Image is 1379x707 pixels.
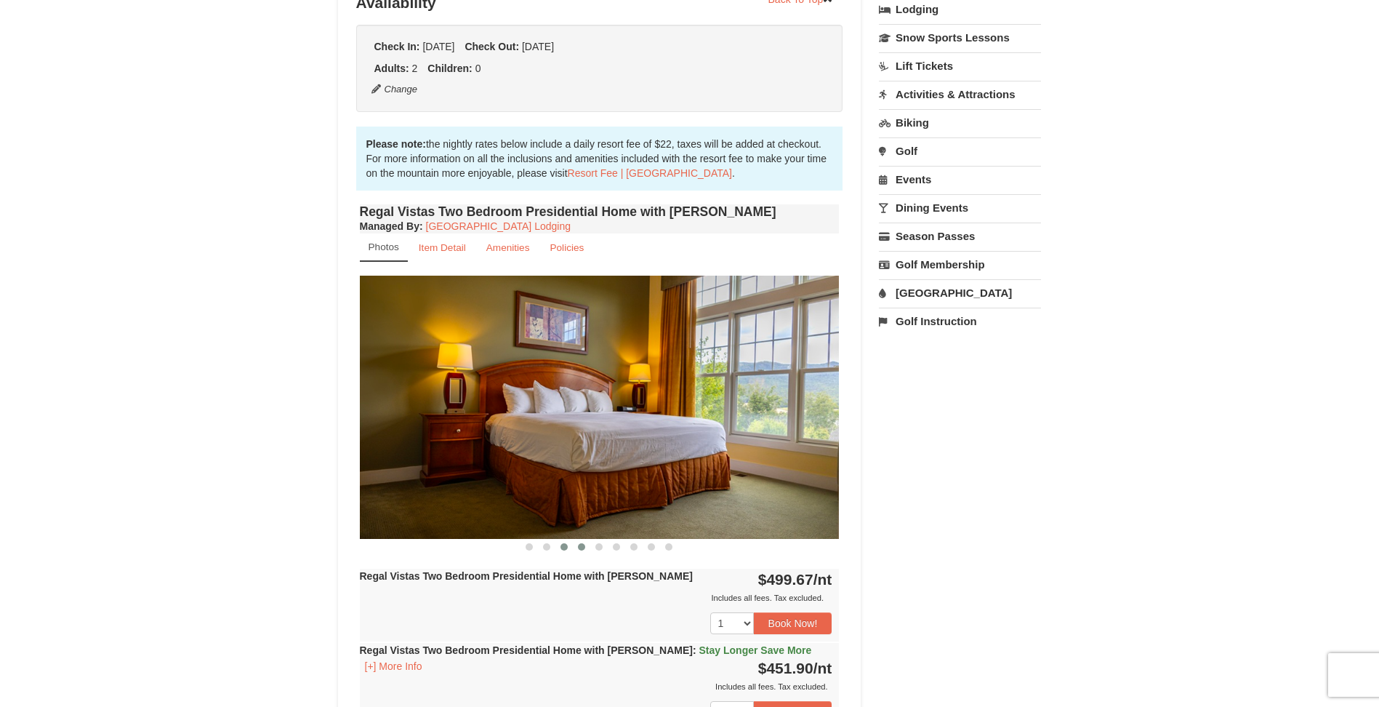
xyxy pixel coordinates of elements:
span: [DATE] [422,41,454,52]
div: the nightly rates below include a daily resort fee of $22, taxes will be added at checkout. For m... [356,127,843,191]
a: Activities & Attractions [879,81,1041,108]
a: [GEOGRAPHIC_DATA] [879,279,1041,306]
a: Events [879,166,1041,193]
strong: Regal Vistas Two Bedroom Presidential Home with [PERSON_NAME] [360,644,812,656]
small: Photos [369,241,399,252]
button: Change [371,81,419,97]
a: Season Passes [879,223,1041,249]
span: 2 [412,63,418,74]
span: : [693,644,696,656]
small: Policies [550,242,584,253]
h4: Regal Vistas Two Bedroom Presidential Home with [PERSON_NAME] [360,204,840,219]
img: 18876286-339-7b9669bc.jpg [360,276,840,538]
a: Dining Events [879,194,1041,221]
strong: Check Out: [465,41,519,52]
div: Includes all fees. Tax excluded. [360,591,832,605]
a: Policies [540,233,593,262]
span: /nt [813,571,832,588]
span: $451.90 [758,660,813,676]
button: [+] More Info [360,658,427,674]
a: Biking [879,109,1041,136]
a: Item Detail [409,233,475,262]
strong: Check In: [374,41,420,52]
strong: Children: [427,63,472,74]
a: Resort Fee | [GEOGRAPHIC_DATA] [568,167,732,179]
span: Stay Longer Save More [699,644,812,656]
a: Golf [879,137,1041,164]
small: Amenities [486,242,530,253]
a: Amenities [477,233,539,262]
a: Photos [360,233,408,262]
strong: Adults: [374,63,409,74]
a: Golf Membership [879,251,1041,278]
span: Managed By [360,220,419,232]
button: Book Now! [754,612,832,634]
strong: : [360,220,423,232]
a: Golf Instruction [879,308,1041,335]
span: /nt [813,660,832,676]
span: [DATE] [522,41,554,52]
span: 0 [475,63,481,74]
a: Lift Tickets [879,52,1041,79]
strong: Please note: [366,138,426,150]
div: Includes all fees. Tax excluded. [360,679,832,694]
strong: $499.67 [758,571,832,588]
a: Snow Sports Lessons [879,24,1041,51]
small: Item Detail [419,242,466,253]
a: [GEOGRAPHIC_DATA] Lodging [426,220,571,232]
strong: Regal Vistas Two Bedroom Presidential Home with [PERSON_NAME] [360,570,693,582]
